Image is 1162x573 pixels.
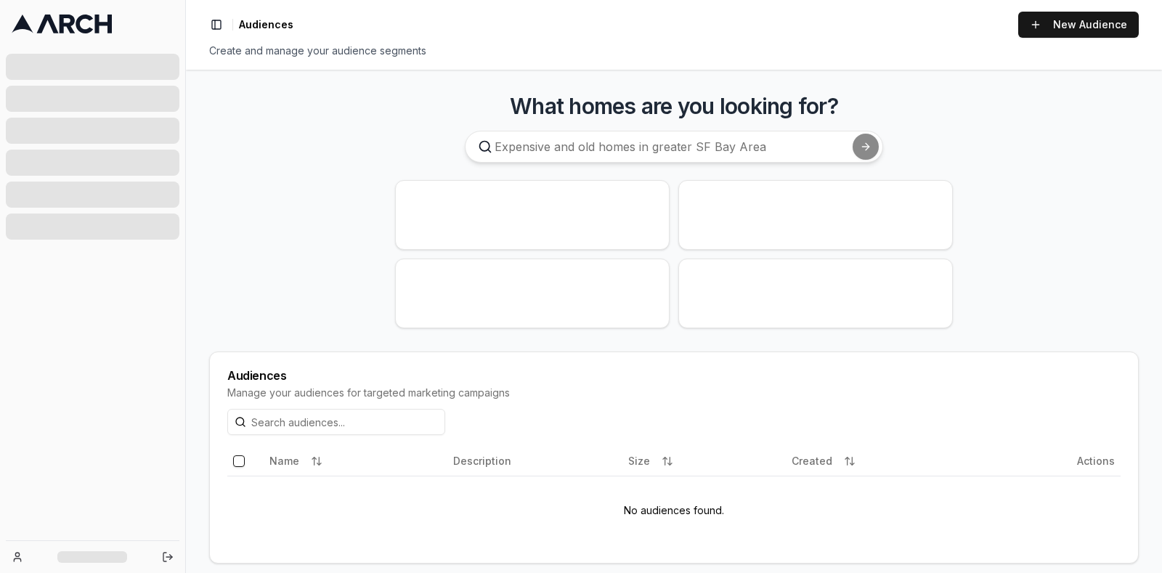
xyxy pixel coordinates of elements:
div: Audiences [227,370,1121,381]
div: Manage your audiences for targeted marketing campaigns [227,386,1121,400]
a: New Audience [1018,12,1139,38]
td: No audiences found. [227,476,1121,545]
input: Expensive and old homes in greater SF Bay Area [465,131,883,163]
input: Search audiences... [227,409,445,435]
th: Actions [997,447,1121,476]
div: Create and manage your audience segments [209,44,1139,58]
div: Size [628,450,780,473]
nav: breadcrumb [239,17,293,32]
button: Log out [158,547,178,567]
span: Audiences [239,17,293,32]
div: Created [792,450,991,473]
h3: What homes are you looking for? [209,93,1139,119]
th: Description [447,447,622,476]
div: Name [269,450,442,473]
